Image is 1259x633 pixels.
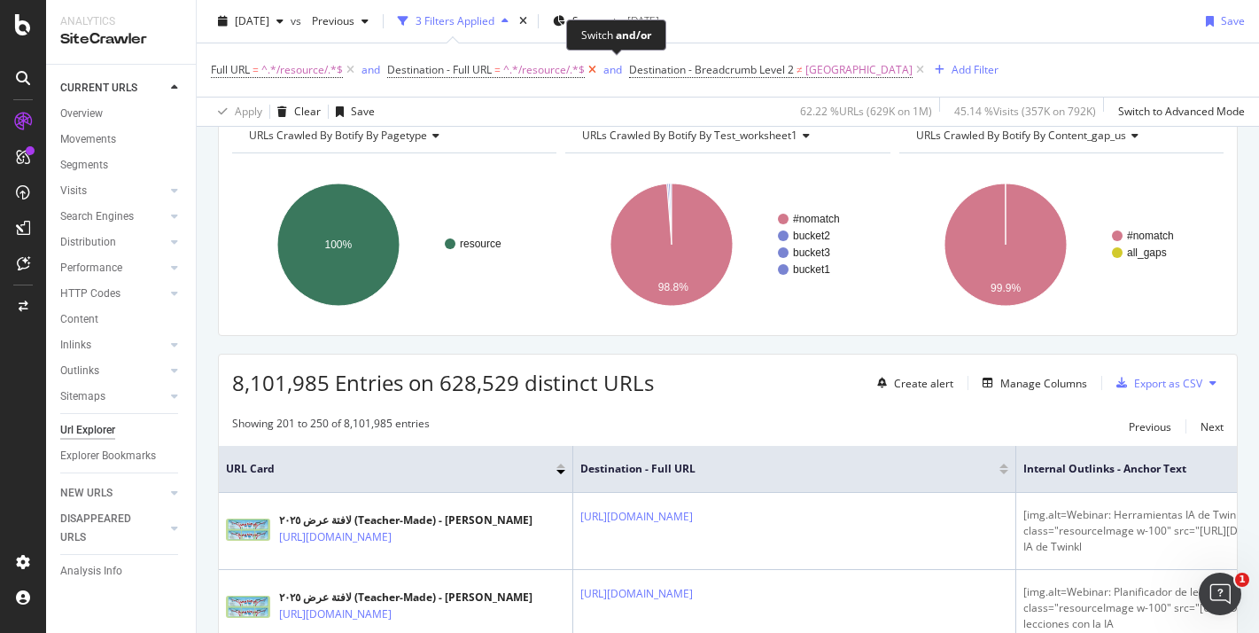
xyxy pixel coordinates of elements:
[235,13,269,28] span: 2025 Aug. 29th
[391,7,516,35] button: 3 Filters Applied
[1199,7,1245,35] button: Save
[211,62,250,77] span: Full URL
[916,128,1126,143] span: URLs Crawled By Botify By content_gap_us
[232,416,430,437] div: Showing 201 to 250 of 8,101,985 entries
[305,7,376,35] button: Previous
[616,27,651,43] div: and/or
[60,259,166,277] a: Performance
[270,98,321,126] button: Clear
[1235,573,1249,587] span: 1
[580,508,693,526] a: [URL][DOMAIN_NAME]
[60,79,137,98] div: CURRENT URLS
[582,128,797,143] span: URLs Crawled By Botify By test_worksheet1
[1109,369,1202,397] button: Export as CSV
[325,238,353,251] text: 100%
[60,105,103,123] div: Overview
[245,121,540,150] h4: URLs Crawled By Botify By pagetype
[232,168,556,322] svg: A chart.
[361,61,380,78] button: and
[954,104,1096,119] div: 45.14 % Visits ( 357K on 792K )
[627,13,659,28] div: [DATE]
[60,156,183,175] a: Segments
[60,29,182,50] div: SiteCrawler
[581,27,651,43] div: Switch
[60,285,166,303] a: HTTP Codes
[1201,419,1224,434] div: Next
[291,13,305,28] span: vs
[603,61,622,78] button: and
[1201,416,1224,437] button: Next
[60,207,134,226] div: Search Engines
[603,62,622,77] div: and
[494,62,501,77] span: =
[1134,376,1202,391] div: Export as CSV
[253,62,259,77] span: =
[60,182,166,200] a: Visits
[60,421,115,440] div: Url Explorer
[1129,416,1171,437] button: Previous
[60,130,183,149] a: Movements
[1127,246,1167,259] text: all_gaps
[460,238,501,250] text: resource
[279,512,532,528] div: لافتة عرض ٢٠٢٥ (Teacher-Made) - [PERSON_NAME]
[294,104,321,119] div: Clear
[928,59,999,81] button: Add Filter
[60,207,166,226] a: Search Engines
[211,98,262,126] button: Apply
[60,447,183,465] a: Explorer Bookmarks
[387,62,492,77] span: Destination - Full URL
[60,362,99,380] div: Outlinks
[60,484,113,503] div: NEW URLS
[60,421,183,440] a: Url Explorer
[793,263,830,276] text: bucket1
[580,461,973,477] span: Destination - Full URL
[1000,376,1087,391] div: Manage Columns
[1129,419,1171,434] div: Previous
[629,62,794,77] span: Destination - Breadcrumb Level 2
[503,58,585,82] span: ^.*/resource/.*$
[226,461,552,477] span: URL Card
[279,590,532,606] div: لافتة عرض ٢٠٢٥ (Teacher-Made) - [PERSON_NAME]
[913,121,1208,150] h4: URLs Crawled By Botify By content_gap_us
[60,484,166,503] a: NEW URLS
[899,168,1224,322] svg: A chart.
[546,7,666,35] button: Segments[DATE]
[516,12,531,30] div: times
[60,562,122,581] div: Analysis Info
[60,14,182,29] div: Analytics
[232,368,654,397] span: 8,101,985 Entries on 628,529 distinct URLs
[60,387,105,406] div: Sitemaps
[870,369,953,397] button: Create alert
[60,336,91,355] div: Inlinks
[60,336,166,355] a: Inlinks
[991,282,1021,294] text: 99.9%
[60,510,150,547] div: DISAPPEARED URLS
[800,104,932,119] div: 62.22 % URLs ( 629K on 1M )
[226,596,270,618] img: main image
[235,104,262,119] div: Apply
[60,310,98,329] div: Content
[279,528,392,546] a: [URL][DOMAIN_NAME]
[975,372,1087,394] button: Manage Columns
[580,585,693,603] a: [URL][DOMAIN_NAME]
[805,58,913,82] span: [GEOGRAPHIC_DATA]
[579,121,874,150] h4: URLs Crawled By Botify By test_worksheet1
[565,168,890,322] svg: A chart.
[60,447,156,465] div: Explorer Bookmarks
[1221,13,1245,28] div: Save
[226,519,270,541] img: main image
[793,246,830,259] text: bucket3
[1127,230,1174,242] text: #nomatch
[60,233,166,252] a: Distribution
[361,62,380,77] div: and
[793,230,830,242] text: bucket2
[261,58,343,82] span: ^.*/resource/.*$
[60,156,108,175] div: Segments
[416,13,494,28] div: 3 Filters Applied
[1111,98,1245,126] button: Switch to Advanced Mode
[329,98,375,126] button: Save
[894,376,953,391] div: Create alert
[60,79,166,98] a: CURRENT URLS
[797,62,803,77] span: ≠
